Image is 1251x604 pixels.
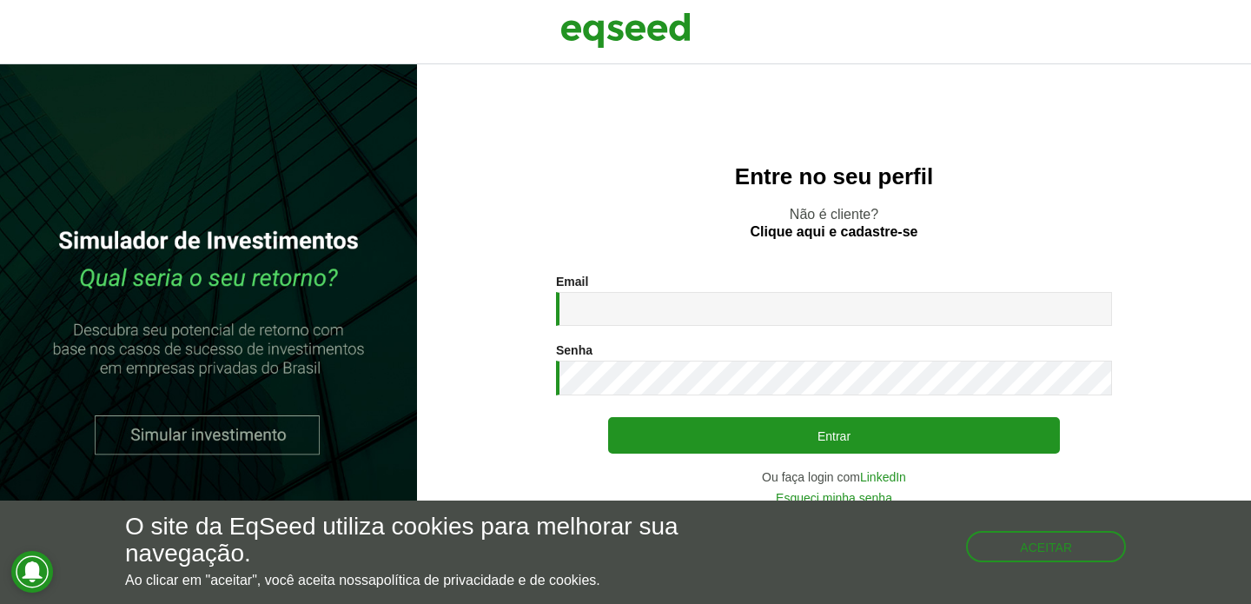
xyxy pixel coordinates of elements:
p: Não é cliente? [452,206,1216,239]
a: LinkedIn [860,471,906,483]
img: EqSeed Logo [560,9,691,52]
button: Entrar [608,417,1060,454]
a: Esqueci minha senha [776,492,892,504]
div: Ou faça login com [556,471,1112,483]
a: política de privacidade e de cookies [376,574,597,587]
h5: O site da EqSeed utiliza cookies para melhorar sua navegação. [125,514,725,567]
label: Senha [556,344,592,356]
button: Aceitar [966,531,1126,562]
p: Ao clicar em "aceitar", você aceita nossa . [125,572,725,588]
label: Email [556,275,588,288]
a: Clique aqui e cadastre-se [751,225,918,239]
h2: Entre no seu perfil [452,164,1216,189]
